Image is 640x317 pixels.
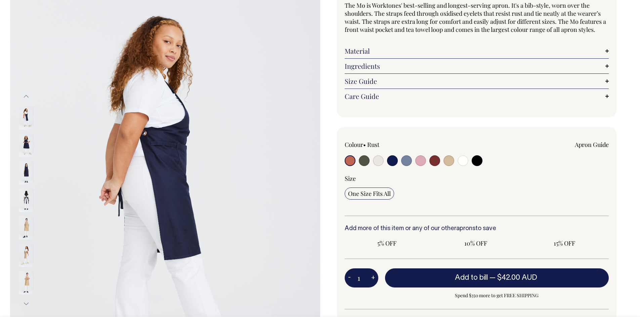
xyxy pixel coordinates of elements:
[19,216,34,240] img: khaki
[345,225,609,232] h6: Add more of this item or any of our other to save
[19,106,34,129] img: dark-navy
[525,239,603,247] span: 15% OFF
[348,190,391,198] span: One Size Fits All
[345,62,609,70] a: Ingredients
[433,237,518,249] input: 10% OFF
[345,174,609,182] div: Size
[345,141,451,149] div: Colour
[368,271,378,285] button: +
[345,77,609,85] a: Size Guide
[385,268,609,287] button: Add to bill —$42.00 AUD
[345,92,609,100] a: Care Guide
[348,239,426,247] span: 5% OFF
[575,141,609,149] a: Apron Guide
[345,188,394,200] input: One Size Fits All
[19,271,34,295] img: khaki
[437,239,515,247] span: 10% OFF
[345,1,606,34] span: The Mo is Worktones' best-selling and longest-serving apron. It's a bib-style, worn over the shou...
[522,237,607,249] input: 15% OFF
[385,292,609,300] span: Spend $350 more to get FREE SHIPPING
[19,161,34,184] img: dark-navy
[456,226,475,231] a: aprons
[455,274,488,281] span: Add to bill
[19,189,34,212] img: dark-navy
[21,297,31,312] button: Next
[497,274,537,281] span: $42.00 AUD
[345,47,609,55] a: Material
[363,141,366,149] span: •
[19,244,34,267] img: khaki
[367,141,379,149] label: Rust
[489,274,539,281] span: —
[21,89,31,104] button: Previous
[345,237,429,249] input: 5% OFF
[345,271,354,285] button: -
[19,134,34,157] img: dark-navy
